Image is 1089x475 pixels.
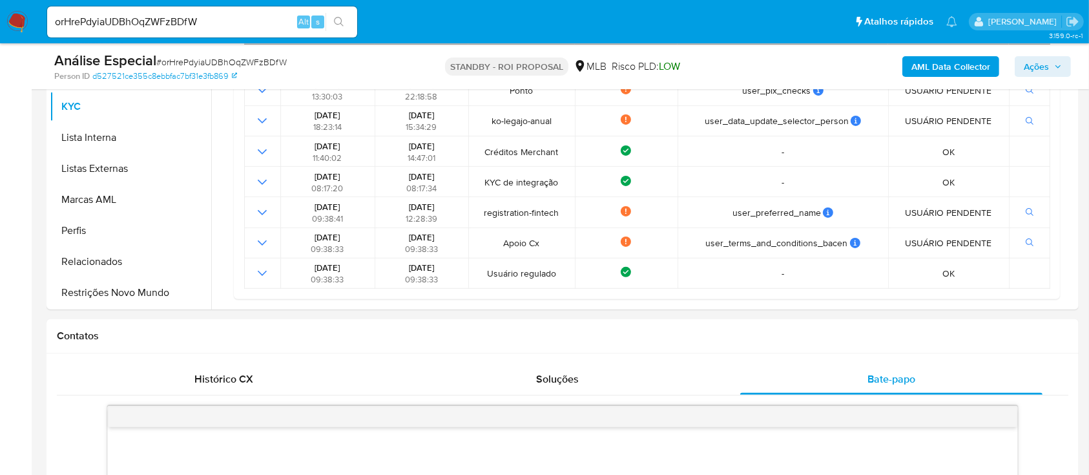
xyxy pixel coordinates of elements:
button: Listas Externas [50,153,211,184]
p: STANDBY - ROI PROPOSAL [445,58,568,76]
button: Marcas AML [50,184,211,215]
span: Risco PLD: [612,59,680,74]
button: AML Data Collector [902,56,999,77]
b: Person ID [54,70,90,82]
button: Lista Interna [50,122,211,153]
a: Notificações [946,16,957,27]
div: MLB [574,59,607,74]
span: Atalhos rápidos [864,15,933,28]
span: LOW [659,59,680,74]
span: Bate-papo [867,372,915,386]
a: d527521ce355c8ebbfac7bf31e3fb869 [92,70,237,82]
a: Sair [1066,15,1079,28]
button: Perfis [50,215,211,246]
h1: Contatos [57,330,1068,343]
span: Soluções [536,372,579,386]
button: Ações [1015,56,1071,77]
b: AML Data Collector [911,56,990,77]
p: adriano.brito@mercadolivre.com [988,16,1061,28]
button: Relacionados [50,246,211,277]
button: Restrições Novo Mundo [50,277,211,308]
span: 3.159.0-rc-1 [1049,30,1083,41]
span: Alt [298,16,309,28]
b: Análise Especial [54,50,156,70]
input: Pesquise usuários ou casos... [47,14,357,30]
span: Ações [1024,56,1049,77]
span: # orHrePdyiaUDBhOqZWFzBDfW [156,56,287,69]
button: KYC [50,91,211,122]
button: search-icon [326,13,352,31]
span: s [316,16,320,28]
span: Histórico CX [194,372,253,386]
